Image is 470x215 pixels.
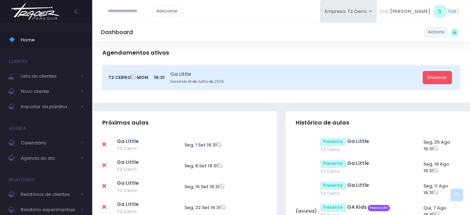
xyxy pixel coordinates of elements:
span: Lista de clientes [21,72,77,81]
span: T2 Cerro [320,190,410,197]
span: Seg, 1 Set 16:31 [184,142,217,148]
a: Ga Little [347,182,369,189]
h4: Clientes [9,55,27,69]
strong: (avulsa) [296,208,317,214]
span: Importar da planilha [21,102,77,111]
span: Relatórios de clientes [21,190,77,199]
h4: Relatórios [9,173,34,187]
span: T2 Cerro [320,146,410,153]
span: Seg, 22 Set 16:31 [184,204,221,211]
span: Seg, 11 Ago 16:31 [423,183,448,196]
span: Seg, 15 Set 16:31 [184,183,220,190]
span: Histórico de aulas [296,119,349,126]
span: [PERSON_NAME] [390,8,430,15]
span: T2 Cerro [117,187,164,194]
span: Olá, [380,8,389,15]
a: Ga Little [117,180,139,186]
span: T2 Cerro [117,145,164,152]
a: Ga Little [347,138,369,145]
a: Actions [424,26,448,38]
a: Ga Little [117,138,139,145]
span: T2 Cerro [108,74,131,81]
span: Seg, 8 Set 16:31 [184,162,218,169]
h3: Agendamentos ativos [102,43,169,63]
span: Seg, 18 Ago 16:31 [423,161,449,174]
span: Agenda do dia [21,154,77,163]
span: Novo cliente [21,87,77,96]
span: T2 Cerro [117,166,164,173]
small: Iniciando 14 de Julho de 2025 [170,79,420,85]
h4: Agenda [9,121,26,135]
a: Ga Little [117,159,139,166]
span: Mon [137,74,148,81]
span: Relatório experimentais [21,205,77,214]
span: T2 Cerro [320,168,410,175]
span: Seg, 25 Ago 16:31 [423,139,450,152]
span: Reposição [368,205,390,211]
span: Próximas aulas [102,119,149,126]
span: Presente [320,204,346,212]
span: S [434,5,446,17]
span: Calendário [21,138,77,148]
a: Ga Little [117,201,139,208]
a: GA Kids [347,204,367,210]
span: 16:31 [154,74,165,81]
span: Presente [320,138,346,146]
h5: Dashboard [101,29,133,36]
a: Ga Little [170,71,420,78]
span: Home [21,35,83,45]
div: [ ] [377,3,461,19]
a: Encerrar [423,71,452,84]
a: Sair [448,8,457,15]
span: Presente [320,182,346,190]
span: T2 Cerro [117,208,164,215]
a: Ga Little [347,160,369,167]
a: Adicionar [153,5,182,17]
span: Presente [320,160,346,168]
